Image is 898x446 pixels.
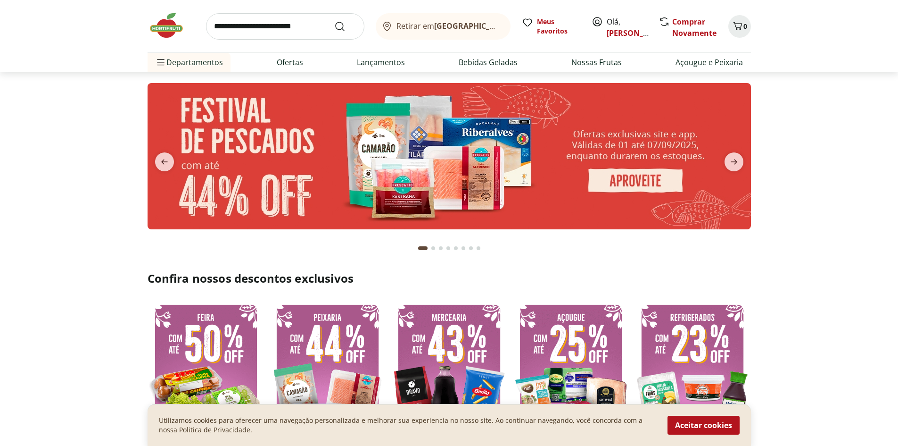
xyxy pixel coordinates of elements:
input: search [206,13,364,40]
button: Current page from fs-carousel [416,237,429,260]
button: Go to page 6 from fs-carousel [460,237,467,260]
button: Menu [155,51,166,74]
button: Go to page 5 from fs-carousel [452,237,460,260]
button: Aceitar cookies [667,416,740,435]
button: Go to page 2 from fs-carousel [429,237,437,260]
span: Departamentos [155,51,223,74]
a: Açougue e Peixaria [676,57,743,68]
button: previous [148,152,181,171]
a: Nossas Frutas [571,57,622,68]
button: Go to page 3 from fs-carousel [437,237,445,260]
button: next [717,152,751,171]
a: Bebidas Geladas [459,57,518,68]
button: Carrinho [728,15,751,38]
a: Lançamentos [357,57,405,68]
p: Utilizamos cookies para oferecer uma navegação personalizada e melhorar sua experiencia no nosso ... [159,416,656,435]
button: Submit Search [334,21,357,32]
span: Retirar em [396,22,501,30]
a: Ofertas [277,57,303,68]
a: Meus Favoritos [522,17,580,36]
a: [PERSON_NAME] [607,28,668,38]
button: Go to page 7 from fs-carousel [467,237,475,260]
button: Go to page 8 from fs-carousel [475,237,482,260]
button: Retirar em[GEOGRAPHIC_DATA]/[GEOGRAPHIC_DATA] [376,13,511,40]
img: Hortifruti [148,11,195,40]
span: Olá, [607,16,649,39]
h2: Confira nossos descontos exclusivos [148,271,751,286]
span: Meus Favoritos [537,17,580,36]
b: [GEOGRAPHIC_DATA]/[GEOGRAPHIC_DATA] [434,21,593,31]
a: Comprar Novamente [672,17,717,38]
span: 0 [743,22,747,31]
img: pescados [148,83,751,229]
button: Go to page 4 from fs-carousel [445,237,452,260]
